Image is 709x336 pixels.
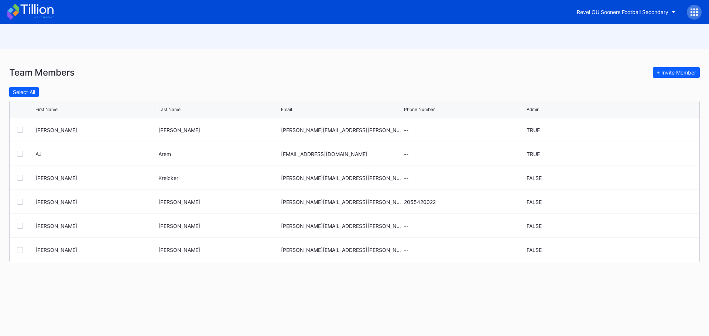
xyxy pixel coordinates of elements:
[158,247,280,253] div: [PERSON_NAME]
[13,89,35,95] div: Select All
[527,247,542,253] div: FALSE
[158,199,280,205] div: [PERSON_NAME]
[281,175,402,181] div: [PERSON_NAME][EMAIL_ADDRESS][PERSON_NAME][DOMAIN_NAME]
[281,223,402,229] div: [PERSON_NAME][EMAIL_ADDRESS][PERSON_NAME][DOMAIN_NAME]
[281,127,402,133] div: [PERSON_NAME][EMAIL_ADDRESS][PERSON_NAME][DOMAIN_NAME]
[281,247,402,253] div: [PERSON_NAME][EMAIL_ADDRESS][PERSON_NAME][DOMAIN_NAME]
[653,67,700,78] button: + Invite Member
[577,9,668,15] div: Revel OU Sooners Football Secondary
[527,175,542,181] div: FALSE
[281,199,402,205] div: [PERSON_NAME][EMAIL_ADDRESS][PERSON_NAME][DOMAIN_NAME]
[571,5,681,19] button: Revel OU Sooners Football Secondary
[404,107,435,112] div: Phone Number
[404,175,525,181] div: --
[527,151,540,157] div: TRUE
[9,87,39,97] button: Select All
[158,107,181,112] div: Last Name
[527,199,542,205] div: FALSE
[158,175,280,181] div: Kreicker
[9,67,75,78] div: Team Members
[527,127,540,133] div: TRUE
[404,247,525,253] div: --
[35,151,157,157] div: AJ
[281,151,402,157] div: [EMAIL_ADDRESS][DOMAIN_NAME]
[158,151,280,157] div: Arem
[35,223,157,229] div: [PERSON_NAME]
[158,127,280,133] div: [PERSON_NAME]
[35,199,157,205] div: [PERSON_NAME]
[35,107,58,112] div: First Name
[404,127,525,133] div: --
[527,107,540,112] div: Admin
[527,223,542,229] div: FALSE
[35,247,157,253] div: [PERSON_NAME]
[35,127,157,133] div: [PERSON_NAME]
[404,151,525,157] div: --
[657,69,696,76] div: + Invite Member
[281,107,292,112] div: Email
[404,223,525,229] div: --
[35,175,157,181] div: [PERSON_NAME]
[158,223,280,229] div: [PERSON_NAME]
[404,199,525,205] div: 2055420022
